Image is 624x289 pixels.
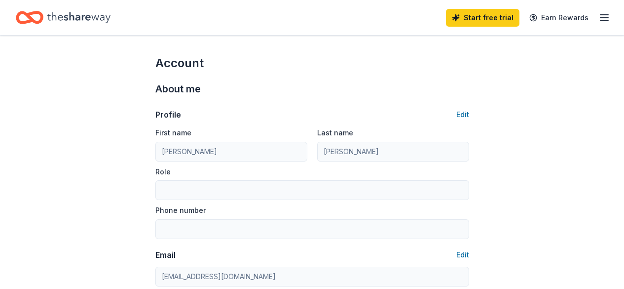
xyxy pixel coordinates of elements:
label: Last name [317,128,353,138]
button: Edit [456,249,469,261]
label: First name [155,128,191,138]
label: Role [155,167,171,177]
div: About me [155,81,469,97]
button: Edit [456,109,469,121]
div: Email [155,249,176,261]
a: Earn Rewards [523,9,594,27]
div: Account [155,55,469,71]
a: Start free trial [446,9,519,27]
div: Profile [155,109,181,121]
a: Home [16,6,110,29]
label: Phone number [155,206,206,215]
